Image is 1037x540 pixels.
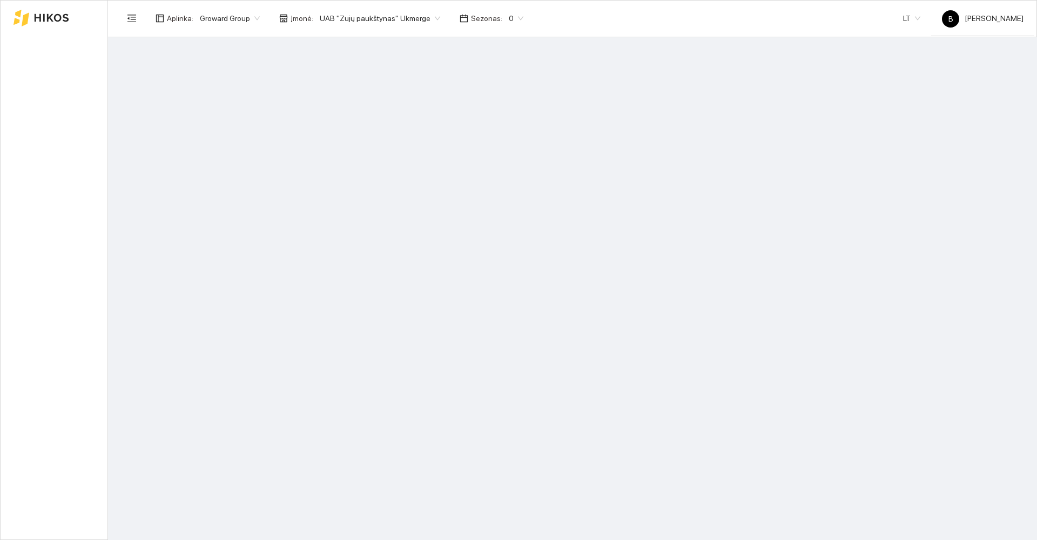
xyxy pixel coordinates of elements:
[460,14,468,23] span: calendar
[279,14,288,23] span: shop
[509,10,523,26] span: 0
[903,10,920,26] span: LT
[471,12,502,24] span: Sezonas :
[948,10,953,28] span: B
[121,8,143,29] button: menu-fold
[942,14,1023,23] span: [PERSON_NAME]
[291,12,313,24] span: Įmonė :
[156,14,164,23] span: layout
[167,12,193,24] span: Aplinka :
[320,10,440,26] span: UAB "Zujų paukštynas" Ukmerge
[200,10,260,26] span: Groward Group
[127,13,137,23] span: menu-fold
